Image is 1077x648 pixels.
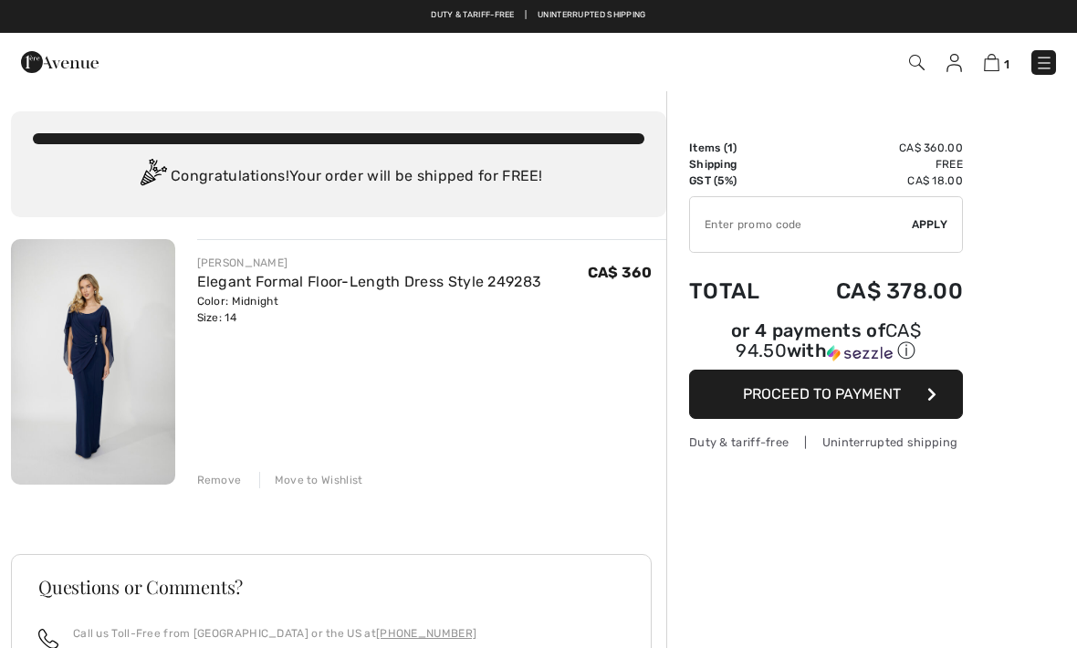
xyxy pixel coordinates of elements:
td: Total [689,260,787,322]
span: Apply [912,216,948,233]
a: Elegant Formal Floor-Length Dress Style 249283 [197,273,542,290]
img: 1ère Avenue [21,44,99,80]
img: Search [909,55,925,70]
span: 1 [727,141,733,154]
div: [PERSON_NAME] [197,255,542,271]
div: Duty & tariff-free | Uninterrupted shipping [689,434,963,451]
span: Proceed to Payment [743,385,901,402]
div: Move to Wishlist [259,472,363,488]
td: GST (5%) [689,172,787,189]
img: Congratulation2.svg [134,159,171,195]
span: 1 [1004,57,1009,71]
div: Remove [197,472,242,488]
img: Sezzle [827,345,893,361]
td: CA$ 378.00 [787,260,963,322]
td: CA$ 18.00 [787,172,963,189]
td: CA$ 360.00 [787,140,963,156]
img: Menu [1035,54,1053,72]
div: or 4 payments ofCA$ 94.50withSezzle Click to learn more about Sezzle [689,322,963,370]
img: My Info [946,54,962,72]
td: Shipping [689,156,787,172]
p: Call us Toll-Free from [GEOGRAPHIC_DATA] or the US at [73,625,476,642]
span: CA$ 94.50 [736,319,921,361]
img: Shopping Bag [984,54,999,71]
span: CA$ 360 [588,264,652,281]
img: Elegant Formal Floor-Length Dress Style 249283 [11,239,175,485]
div: Congratulations! Your order will be shipped for FREE! [33,159,644,195]
div: Color: Midnight Size: 14 [197,293,542,326]
h3: Questions or Comments? [38,578,624,596]
div: or 4 payments of with [689,322,963,363]
button: Proceed to Payment [689,370,963,419]
td: Items ( ) [689,140,787,156]
td: Free [787,156,963,172]
input: Promo code [690,197,912,252]
a: 1ère Avenue [21,52,99,69]
a: 1 [984,51,1009,73]
a: [PHONE_NUMBER] [376,627,476,640]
